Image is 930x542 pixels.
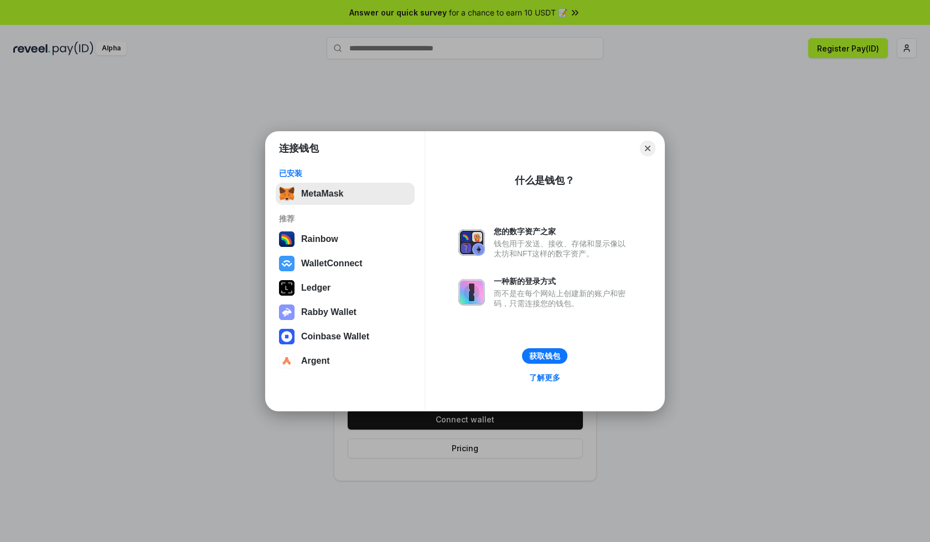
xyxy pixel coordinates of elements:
[494,239,631,259] div: 钱包用于发送、接收、存储和显示像以太坊和NFT这样的数字资产。
[522,348,567,364] button: 获取钱包
[458,229,485,256] img: svg+xml,%3Csvg%20xmlns%3D%22http%3A%2F%2Fwww.w3.org%2F2000%2Fsvg%22%20fill%3D%22none%22%20viewBox...
[279,231,294,247] img: svg+xml,%3Csvg%20width%3D%22120%22%20height%3D%22120%22%20viewBox%3D%220%200%20120%20120%22%20fil...
[279,329,294,344] img: svg+xml,%3Csvg%20width%3D%2228%22%20height%3D%2228%22%20viewBox%3D%220%200%2028%2028%22%20fill%3D...
[279,280,294,296] img: svg+xml,%3Csvg%20xmlns%3D%22http%3A%2F%2Fwww.w3.org%2F2000%2Fsvg%22%20width%3D%2228%22%20height%3...
[529,351,560,361] div: 获取钱包
[276,183,415,205] button: MetaMask
[494,276,631,286] div: 一种新的登录方式
[494,226,631,236] div: 您的数字资产之家
[523,370,567,385] a: 了解更多
[279,142,319,155] h1: 连接钱包
[301,189,343,199] div: MetaMask
[301,356,330,366] div: Argent
[279,168,411,178] div: 已安装
[279,304,294,320] img: svg+xml,%3Csvg%20xmlns%3D%22http%3A%2F%2Fwww.w3.org%2F2000%2Fsvg%22%20fill%3D%22none%22%20viewBox...
[276,277,415,299] button: Ledger
[279,214,411,224] div: 推荐
[276,326,415,348] button: Coinbase Wallet
[301,307,356,317] div: Rabby Wallet
[276,350,415,372] button: Argent
[515,174,575,187] div: 什么是钱包？
[494,288,631,308] div: 而不是在每个网站上创建新的账户和密码，只需连接您的钱包。
[276,252,415,275] button: WalletConnect
[458,279,485,306] img: svg+xml,%3Csvg%20xmlns%3D%22http%3A%2F%2Fwww.w3.org%2F2000%2Fsvg%22%20fill%3D%22none%22%20viewBox...
[640,141,655,156] button: Close
[279,186,294,202] img: svg+xml,%3Csvg%20fill%3D%22none%22%20height%3D%2233%22%20viewBox%3D%220%200%2035%2033%22%20width%...
[279,256,294,271] img: svg+xml,%3Csvg%20width%3D%2228%22%20height%3D%2228%22%20viewBox%3D%220%200%2028%2028%22%20fill%3D...
[301,234,338,244] div: Rainbow
[276,301,415,323] button: Rabby Wallet
[301,332,369,342] div: Coinbase Wallet
[279,353,294,369] img: svg+xml,%3Csvg%20width%3D%2228%22%20height%3D%2228%22%20viewBox%3D%220%200%2028%2028%22%20fill%3D...
[301,259,363,269] div: WalletConnect
[301,283,330,293] div: Ledger
[276,228,415,250] button: Rainbow
[529,373,560,383] div: 了解更多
